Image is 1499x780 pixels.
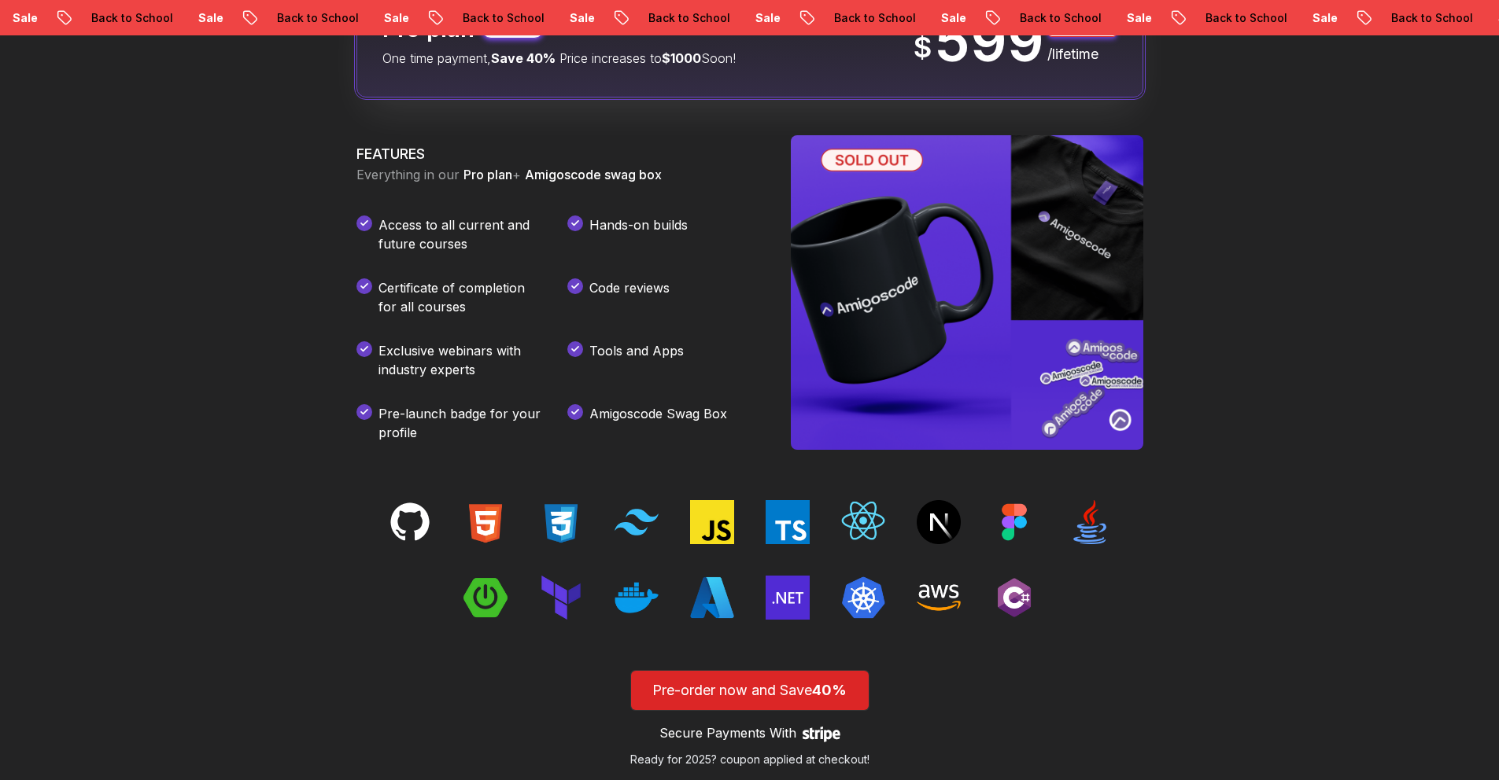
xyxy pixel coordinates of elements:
[589,341,684,379] p: Tools and Apps
[766,500,810,544] img: techs tacks
[1068,500,1112,544] img: techs tacks
[367,10,417,26] p: Sale
[1374,10,1481,26] p: Back to School
[539,576,583,620] img: techs tacks
[812,682,847,698] span: 40%
[491,50,556,66] span: Save 40%
[356,165,753,184] p: Everything in our +
[378,341,542,379] p: Exclusive webinars with industry experts
[260,10,367,26] p: Back to School
[589,215,688,253] p: Hands-on builds
[589,278,670,316] p: Code reviews
[917,576,961,620] img: techs tacks
[841,500,885,544] img: techs tacks
[935,13,1044,69] p: 599
[630,752,869,767] p: Ready for 2025? coupon applied at checkout!
[615,500,659,544] img: techs tacks
[690,576,734,620] img: techs tacks
[659,723,796,742] p: Secure Payments With
[924,10,974,26] p: Sale
[539,500,583,544] img: techs tacks
[766,576,810,620] img: techs tacks
[917,500,961,544] img: techs tacks
[388,500,432,544] img: techs tacks
[738,10,788,26] p: Sale
[378,215,542,253] p: Access to all current and future courses
[463,500,508,544] img: techs tacks
[378,404,542,442] p: Pre-launch badge for your profile
[914,31,932,63] span: $
[463,167,512,182] span: Pro plan
[552,10,603,26] p: Sale
[74,10,181,26] p: Back to School
[356,143,753,165] h3: FEATURES
[525,167,662,182] span: Amigoscode swag box
[463,576,508,620] img: techs tacks
[378,278,542,316] p: Certificate of completion for all courses
[615,576,659,620] img: techs tacks
[649,679,851,701] p: Pre-order now and Save
[817,10,924,26] p: Back to School
[1188,10,1295,26] p: Back to School
[382,49,736,68] p: One time payment, Price increases to Soon!
[181,10,231,26] p: Sale
[1047,43,1117,65] p: /lifetime
[1109,10,1160,26] p: Sale
[631,10,738,26] p: Back to School
[589,404,727,442] p: Amigoscode Swag Box
[445,10,552,26] p: Back to School
[1295,10,1346,26] p: Sale
[841,576,885,620] img: techs tacks
[992,500,1036,544] img: techs tacks
[1002,10,1109,26] p: Back to School
[630,670,869,767] button: Pre-order now and Save40%Secure Payments WithReady for 2025? coupon applied at checkout!
[690,500,734,544] img: techs tacks
[791,135,1143,450] img: Amigoscode SwagBox
[662,50,701,66] span: $1000
[992,576,1036,620] img: techs tacks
